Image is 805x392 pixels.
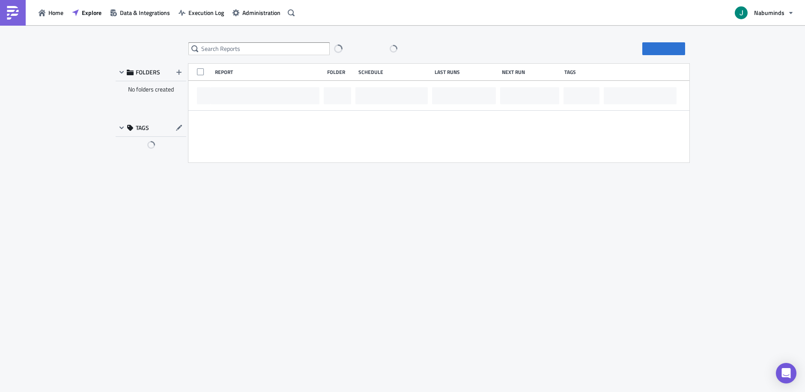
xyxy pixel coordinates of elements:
[435,69,498,75] div: Last Runs
[136,68,160,76] span: FOLDERS
[6,6,20,20] img: PushMetrics
[754,8,784,17] span: Nabuminds
[730,3,799,22] button: Nabuminds
[188,42,330,55] input: Search Reports
[34,6,68,19] button: Home
[116,81,186,97] div: No folders created
[68,6,106,19] button: Explore
[106,6,174,19] button: Data & Integrations
[136,124,149,132] span: TAGS
[174,6,228,19] button: Execution Log
[564,69,600,75] div: Tags
[228,6,285,19] button: Administration
[327,69,354,75] div: Folder
[215,69,323,75] div: Report
[48,8,63,17] span: Home
[734,6,748,20] img: Avatar
[120,8,170,17] span: Data & Integrations
[242,8,280,17] span: Administration
[82,8,101,17] span: Explore
[188,8,224,17] span: Execution Log
[358,69,430,75] div: Schedule
[776,363,796,383] div: Open Intercom Messenger
[502,69,561,75] div: Next Run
